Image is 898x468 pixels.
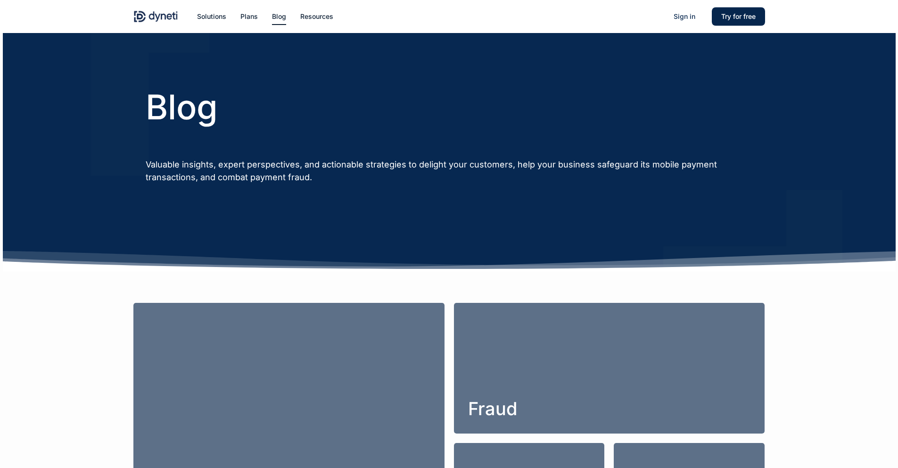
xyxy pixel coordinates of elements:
span: Sign in [674,12,695,20]
a: Blog [272,11,286,22]
a: Fraud [454,303,765,434]
a: Try for free [712,11,765,22]
p: Valuable insights, expert perspectives, and actionable strategies to delight your customers, help... [146,158,752,184]
h1: Blog [146,87,752,127]
img: Dyneti Technologies [133,9,179,24]
a: Sign in [664,11,705,22]
span: Plans [240,12,258,20]
a: Solutions [197,11,226,22]
a: Plans [240,11,258,22]
span: Resources [300,12,333,20]
span: Solutions [197,12,226,20]
span: Blog [272,12,286,20]
span: Try for free [721,12,756,20]
a: Resources [300,11,333,22]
